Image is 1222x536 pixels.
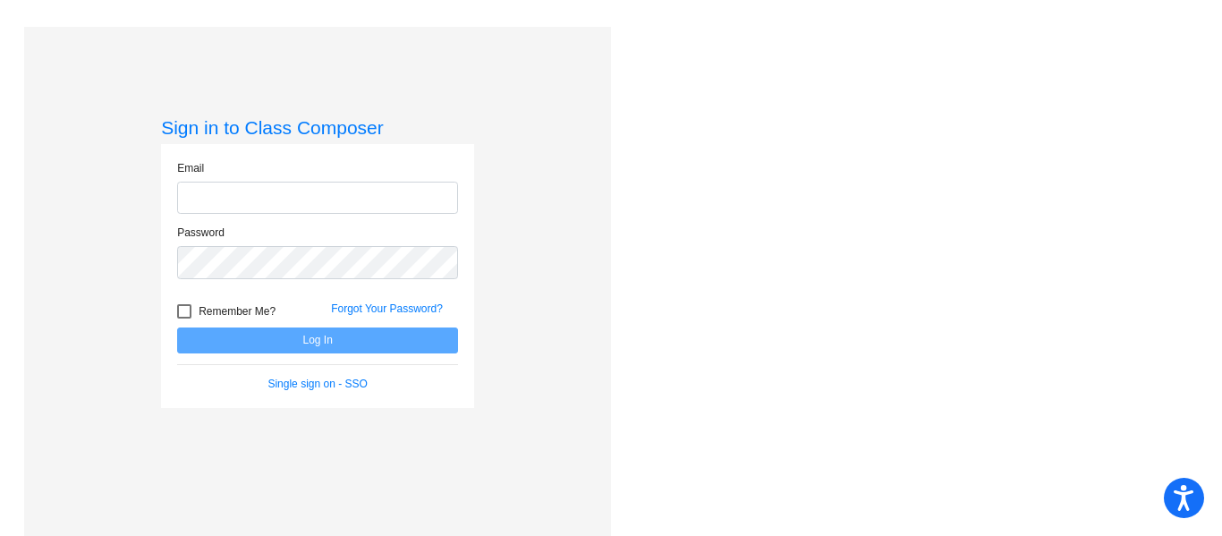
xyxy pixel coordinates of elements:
button: Log In [177,328,458,353]
span: Remember Me? [199,301,276,322]
label: Password [177,225,225,241]
a: Single sign on - SSO [267,378,367,390]
h3: Sign in to Class Composer [161,116,474,139]
label: Email [177,160,204,176]
a: Forgot Your Password? [331,302,443,315]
